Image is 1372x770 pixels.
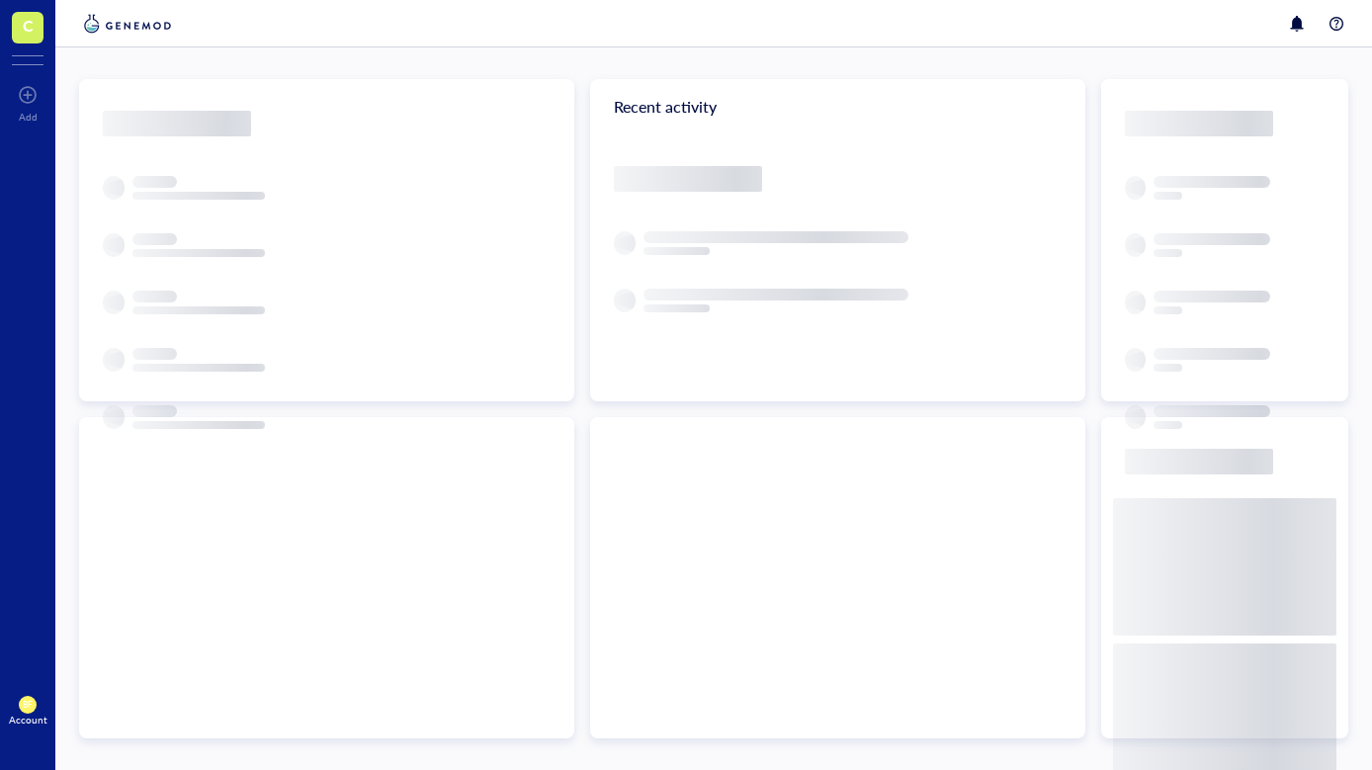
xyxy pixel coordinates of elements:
span: BF [23,700,33,710]
div: Add [19,111,38,123]
img: genemod-logo [79,12,176,36]
div: Account [9,714,47,726]
span: C [23,13,34,38]
div: Recent activity [590,79,1085,134]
